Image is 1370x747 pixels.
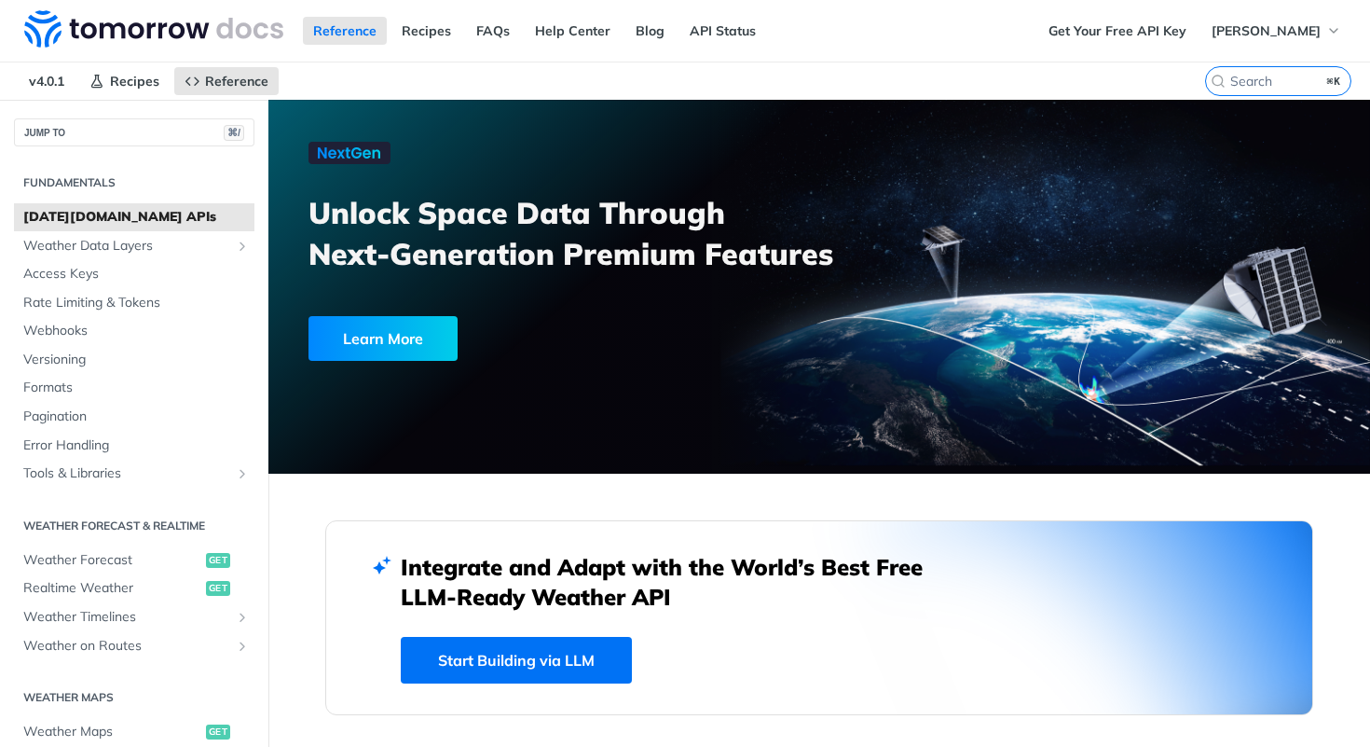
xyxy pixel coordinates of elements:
span: Weather Timelines [23,608,230,627]
a: Realtime Weatherget [14,574,254,602]
span: v4.0.1 [19,67,75,95]
span: Reference [205,73,268,90]
a: Reference [303,17,387,45]
h3: Unlock Space Data Through Next-Generation Premium Features [308,192,840,274]
a: Help Center [525,17,621,45]
div: Learn More [308,316,458,361]
kbd: ⌘K [1322,72,1346,90]
span: Rate Limiting & Tokens [23,294,250,312]
a: Formats [14,374,254,402]
a: Webhooks [14,317,254,345]
button: [PERSON_NAME] [1201,17,1351,45]
span: [DATE][DOMAIN_NAME] APIs [23,208,250,227]
span: Weather Maps [23,723,201,741]
span: Webhooks [23,322,250,340]
a: Recipes [391,17,461,45]
a: Get Your Free API Key [1038,17,1197,45]
a: Start Building via LLM [401,637,632,684]
a: [DATE][DOMAIN_NAME] APIs [14,203,254,231]
span: Pagination [23,408,250,426]
h2: Fundamentals [14,174,254,191]
a: Access Keys [14,260,254,288]
span: ⌘/ [224,125,244,141]
span: Weather on Routes [23,637,230,656]
span: Weather Data Layers [23,237,230,256]
a: API Status [679,17,766,45]
img: Tomorrow.io Weather API Docs [24,10,283,48]
button: Show subpages for Weather Data Layers [235,239,250,254]
span: Access Keys [23,265,250,284]
a: Pagination [14,403,254,431]
a: Reference [174,67,279,95]
button: JUMP TO⌘/ [14,118,254,146]
a: Error Handling [14,432,254,460]
a: Weather Forecastget [14,546,254,574]
h2: Weather Forecast & realtime [14,518,254,534]
span: get [206,581,230,596]
span: Tools & Libraries [23,464,230,483]
a: Weather Mapsget [14,718,254,746]
img: NextGen [308,142,390,164]
a: Weather TimelinesShow subpages for Weather Timelines [14,603,254,631]
button: Show subpages for Weather on Routes [235,639,250,654]
a: Blog [625,17,675,45]
h2: Weather Maps [14,689,254,706]
span: Formats [23,379,250,397]
a: Versioning [14,346,254,374]
button: Show subpages for Weather Timelines [235,610,250,625]
span: [PERSON_NAME] [1212,22,1321,39]
button: Show subpages for Tools & Libraries [235,466,250,481]
a: Weather Data LayersShow subpages for Weather Data Layers [14,232,254,260]
a: FAQs [466,17,520,45]
span: Recipes [110,73,159,90]
span: Versioning [23,351,250,369]
h2: Integrate and Adapt with the World’s Best Free LLM-Ready Weather API [401,552,951,612]
span: Weather Forecast [23,551,201,570]
span: Realtime Weather [23,579,201,598]
svg: Search [1211,74,1226,89]
a: Learn More [308,316,733,361]
span: Error Handling [23,436,250,455]
a: Weather on RoutesShow subpages for Weather on Routes [14,632,254,660]
a: Recipes [79,67,170,95]
a: Tools & LibrariesShow subpages for Tools & Libraries [14,460,254,488]
span: get [206,553,230,568]
span: get [206,725,230,740]
a: Rate Limiting & Tokens [14,289,254,317]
